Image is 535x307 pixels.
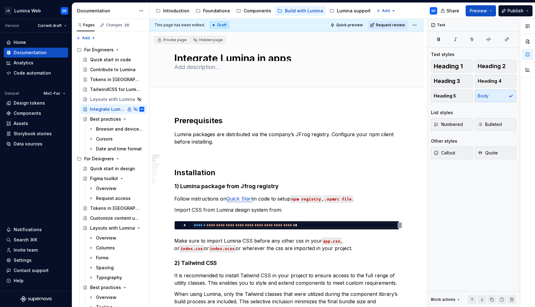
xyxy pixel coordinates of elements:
[96,126,143,132] div: Browser and device support
[96,265,114,271] div: Spacing
[84,156,114,162] div: For Designers
[62,8,67,13] div: SK
[90,57,131,63] div: Quick start in code
[431,90,472,102] button: Heading 5
[434,93,456,99] span: Heading 5
[174,206,399,214] p: Import CSS from Lumina design system from:
[90,106,125,112] div: Integrate Lumina in apps
[96,185,116,192] div: Overview
[478,63,506,69] span: Heading 2
[124,23,130,28] span: 29
[80,223,147,233] a: Layouts with Lumina
[90,96,135,102] div: Layouts with Lumina
[4,68,68,78] a: Code automation
[498,5,533,16] button: Publish
[96,136,113,142] div: Cursors
[174,131,399,145] p: Lumina packages are distributed via the company’s JFrog registry. Configure your npm client befor...
[86,134,147,144] a: Cursors
[193,6,233,16] a: Foundations
[153,6,192,16] a: Introduction
[44,91,60,96] span: MxC-Fac
[20,296,51,302] svg: Supernova Logo
[82,36,90,41] span: Add
[327,6,373,16] a: Lumina support
[77,23,95,28] div: Pages
[41,89,68,98] button: MxC-Fac
[4,108,68,118] a: Components
[80,213,147,223] a: Customize content using slot
[507,8,524,14] span: Publish
[86,243,147,253] a: Columns
[14,227,42,233] div: Notifications
[446,8,459,14] span: Share
[4,119,68,128] a: Assets
[80,114,147,124] a: Best practices
[437,5,463,16] button: Share
[84,47,114,53] div: For Engineers
[4,255,68,265] a: Settings
[14,278,24,284] div: Help
[96,275,122,281] div: Typography
[153,5,373,17] div: Page tree
[4,225,68,235] button: Notifications
[470,8,487,14] span: Preview
[14,257,32,263] div: Settings
[86,124,147,134] a: Browser and device support
[290,196,322,203] code: npm registry
[140,106,144,112] div: SK
[434,150,455,156] span: Callout
[14,100,45,106] div: Design tokens
[14,141,42,147] div: Data sources
[174,168,399,178] h2: Installation
[90,76,141,83] div: Tokens in [GEOGRAPHIC_DATA]
[336,23,363,28] span: Quick preview
[174,183,399,190] h4: 1) Lumina package from Jfrog registry
[382,8,390,13] span: Add
[5,23,19,28] div: Version
[4,276,68,286] button: Help
[80,104,147,114] a: Integrate Lumina in appsSK
[4,48,68,58] a: Documentation
[324,196,353,203] code: .npmrc file
[431,51,455,58] div: Text styles
[174,237,399,252] p: Make sure to import Lumina CSS before any other css in your , or or or wherever the css are impor...
[80,75,147,84] a: Tokens in [GEOGRAPHIC_DATA]
[86,253,147,263] a: Forms
[174,195,399,202] p: Follow instructions on in code to setup , .
[35,21,69,30] button: Current draft
[174,116,399,126] h2: Prerequisites
[180,245,204,252] code: index.css
[4,129,68,139] a: Storybook stories
[90,215,141,221] div: Customize content using slot
[86,144,147,154] a: Date and time format
[478,78,502,84] span: Heading 4
[90,205,141,211] div: Tokens in [GEOGRAPHIC_DATA]
[328,21,366,29] button: Quick preview
[38,23,62,28] span: Current draft
[431,110,453,116] div: List styles
[4,235,68,245] button: Search ⌘K
[234,6,274,16] a: Components
[96,235,116,241] div: Overview
[90,67,136,73] div: Contribute to Lumina
[4,7,12,15] div: LD
[74,34,98,42] button: Add
[4,139,68,149] a: Data sources
[86,184,147,193] a: Overview
[90,225,135,231] div: Layouts with Lumina
[80,94,147,104] a: Layouts with Lumina
[14,39,26,45] div: Home
[475,75,516,87] button: Heading 4
[431,118,472,131] button: Numbered
[431,60,472,72] button: Heading 1
[74,45,147,55] div: For Engineers
[434,63,463,69] span: Heading 1
[368,21,408,29] button: Request review
[86,292,147,302] a: Overview
[74,154,147,164] div: For Designers
[431,295,461,304] div: Block actions
[14,70,51,76] div: Code automation
[157,37,187,42] div: Private page
[174,259,399,267] h4: 2) Tailwind CSS
[77,8,136,14] div: Documentation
